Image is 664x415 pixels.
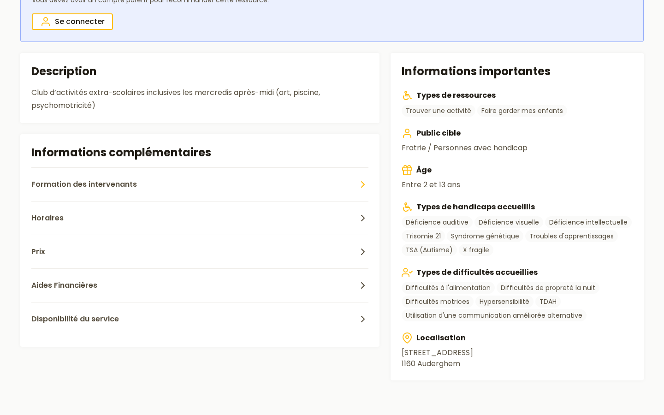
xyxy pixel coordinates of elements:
button: Formation des intervenants [31,167,368,201]
div: Club d’activités extra-scolaires inclusives les mercredis après-midi (art, piscine, psychomotricité) [31,86,368,112]
h3: Âge [402,165,633,176]
a: Troubles d'apprentissages [525,230,618,242]
span: Se connecter [55,16,105,27]
span: Aides Financières [31,280,97,291]
a: Utilisation d'une communication améliorée alternative [402,309,587,321]
span: Disponibilité du service [31,314,119,325]
address: [STREET_ADDRESS] 1160 Auderghem [402,347,633,369]
h3: Localisation [402,332,633,344]
a: Syndrome génétique [447,230,523,242]
a: TDAH [535,296,561,308]
span: Horaires [31,213,64,224]
a: Trouver une activité [402,105,475,117]
button: Prix [31,235,368,268]
h3: Public cible [402,128,633,139]
h2: Informations importantes [402,64,633,79]
a: Trisomie 21 [402,230,445,242]
h2: Description [31,64,368,79]
a: Difficultés à l'alimentation [402,282,495,294]
span: Prix [31,246,45,257]
a: Difficultés motrices [402,296,474,308]
button: Disponibilité du service [31,302,368,336]
a: Hypersensibilité [475,296,534,308]
a: Déficience auditive [402,216,473,228]
p: Entre 2 et 13 ans [402,179,633,190]
h3: Types de handicaps accueillis [402,202,633,213]
a: X fragile [459,244,493,256]
a: Déficience intellectuelle [545,216,632,228]
a: Faire garder mes enfants [477,105,567,117]
a: Se connecter [32,13,113,30]
a: Difficultés de propreté la nuit [497,282,599,294]
a: TSA (Autisme) [402,244,457,256]
h2: Informations complémentaires [31,145,368,160]
p: Fratrie / Personnes avec handicap [402,142,633,154]
h3: Types de difficultés accueillies [402,267,633,278]
a: Déficience visuelle [474,216,543,228]
span: Formation des intervenants [31,179,137,190]
button: Horaires [31,201,368,235]
button: Aides Financières [31,268,368,302]
h3: Types de ressources [402,90,633,101]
